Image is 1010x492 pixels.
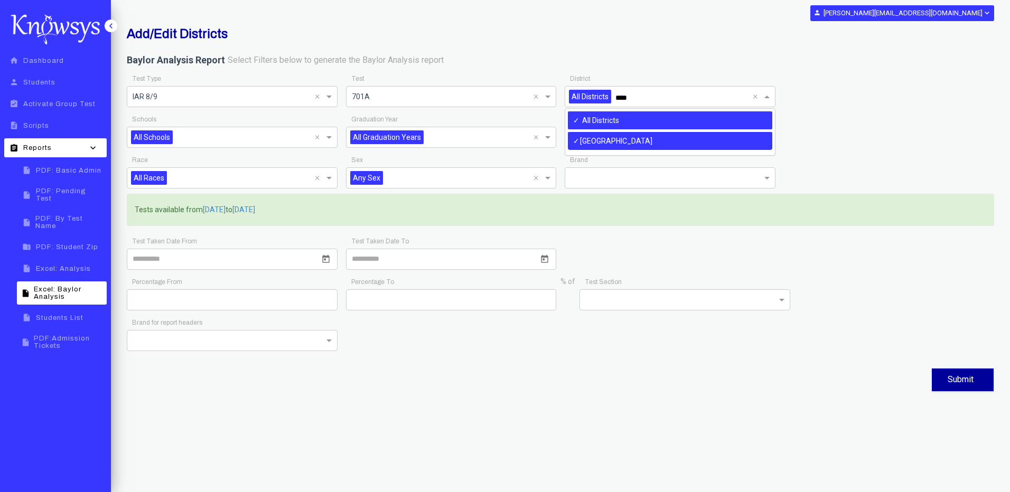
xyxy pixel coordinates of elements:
span: Excel: Analysis [36,265,91,272]
span: Any Sex [350,171,383,185]
app-required-indication: Schools [132,116,156,123]
app-required-indication: Percentage To [351,278,394,286]
span: Students List [36,314,83,321]
span: Excel: Baylor Analysis [34,286,104,300]
div: [GEOGRAPHIC_DATA] [568,132,772,150]
app-required-indication: Test Taken Date From [132,238,197,245]
i: insert_drive_file [20,264,33,273]
button: Open calendar [538,253,551,266]
span: All Races [131,171,167,185]
i: insert_drive_file [20,218,33,227]
app-required-indication: Brand [570,156,588,164]
app-required-indication: Graduation Year [351,116,398,123]
b: Baylor Analysis Report [127,54,225,65]
span: Clear all [315,131,324,144]
span: [DATE] [203,205,226,215]
app-required-indication: Percentage From [132,278,182,286]
i: insert_drive_file [20,191,33,200]
span: Scripts [23,122,49,129]
i: assignment [7,144,21,153]
i: keyboard_arrow_down [85,143,101,153]
app-required-indication: Test Section [585,278,622,286]
span: Activate Group Test [23,100,96,108]
i: description [7,121,21,130]
button: Submit [932,368,994,391]
app-required-indication: Sex [351,156,363,164]
span: Clear all [534,131,543,144]
b: [PERSON_NAME][EMAIL_ADDRESS][DOMAIN_NAME] [824,9,983,17]
i: person [7,78,21,87]
h2: Add/Edit Districts [127,26,700,41]
span: All Schools [131,130,173,144]
i: insert_drive_file [20,338,31,347]
i: person [813,9,821,16]
label: All Districts [580,116,619,126]
app-required-indication: Race [132,156,148,164]
app-required-indication: Test [351,75,364,82]
span: Students [23,79,55,86]
i: home [7,56,21,65]
span: Dashboard [23,57,64,64]
i: expand_more [983,8,990,17]
label: Select Filters below to generate the Baylor Analysis report [228,54,444,67]
i: insert_drive_file [20,289,31,298]
ng-dropdown-panel: Options list [565,108,775,156]
i: assignment_turned_in [7,99,21,108]
span: All Graduation Years [350,130,424,144]
span: PDF: Student Zip [36,243,98,251]
span: Reports [23,144,52,152]
span: PDF:Admission Tickets [34,335,104,349]
i: insert_drive_file [20,313,33,322]
app-required-indication: Brand for report headers [132,319,202,326]
app-required-indication: District [570,75,590,82]
span: PDF: By Test Name [35,215,104,230]
span: PDF: Basic Admin [36,167,101,174]
span: [DATE] [232,205,255,215]
span: Clear all [534,90,543,103]
app-required-indication: Test Type [132,75,161,82]
span: Clear all [534,172,543,184]
i: insert_drive_file [20,166,33,175]
span: PDF: Pending Test [36,187,104,202]
i: keyboard_arrow_left [106,21,116,31]
span: All Districts [569,90,611,103]
label: Tests available from to [135,205,255,215]
app-required-indication: Test Taken Date To [351,238,409,245]
span: Clear all [753,90,762,103]
i: folder_zip [20,242,33,251]
label: % of [560,277,575,287]
button: Open calendar [320,253,332,266]
span: Clear all [315,90,324,103]
span: Clear all [315,172,324,184]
